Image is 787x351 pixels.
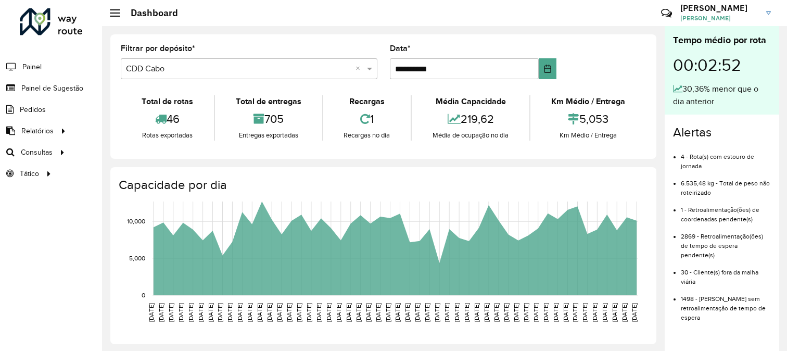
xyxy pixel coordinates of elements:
[119,178,646,193] h4: Capacidade por dia
[21,126,54,136] span: Relatórios
[326,130,409,141] div: Recargas no dia
[681,144,771,171] li: 4 - Rota(s) com estouro de jornada
[266,303,273,322] text: [DATE]
[394,303,401,322] text: [DATE]
[286,303,293,322] text: [DATE]
[591,303,598,322] text: [DATE]
[562,303,569,322] text: [DATE]
[326,108,409,130] div: 1
[121,42,195,55] label: Filtrar por depósito
[424,303,430,322] text: [DATE]
[148,303,155,322] text: [DATE]
[177,303,184,322] text: [DATE]
[142,292,145,298] text: 0
[434,303,440,322] text: [DATE]
[503,303,510,322] text: [DATE]
[681,224,771,260] li: 2869 - Retroalimentação(ões) de tempo de espera pendente(s)
[325,303,332,322] text: [DATE]
[365,303,372,322] text: [DATE]
[20,104,46,115] span: Pedidos
[680,14,758,23] span: [PERSON_NAME]
[21,83,83,94] span: Painel de Sugestão
[533,130,643,141] div: Km Médio / Entrega
[463,303,470,322] text: [DATE]
[673,47,771,83] div: 00:02:52
[123,130,211,141] div: Rotas exportadas
[356,62,364,75] span: Clear all
[681,197,771,224] li: 1 - Retroalimentação(ões) de coordenadas pendente(s)
[390,42,411,55] label: Data
[453,303,460,322] text: [DATE]
[326,95,409,108] div: Recargas
[414,130,527,141] div: Média de ocupação no dia
[611,303,618,322] text: [DATE]
[129,255,145,261] text: 5,000
[218,130,320,141] div: Entregas exportadas
[218,95,320,108] div: Total de entregas
[631,303,638,322] text: [DATE]
[276,303,283,322] text: [DATE]
[20,168,39,179] span: Tático
[355,303,362,322] text: [DATE]
[21,147,53,158] span: Consultas
[673,33,771,47] div: Tempo médio por rota
[158,303,164,322] text: [DATE]
[473,303,480,322] text: [DATE]
[375,303,382,322] text: [DATE]
[552,303,559,322] text: [DATE]
[513,303,519,322] text: [DATE]
[404,303,411,322] text: [DATE]
[236,303,243,322] text: [DATE]
[542,303,549,322] text: [DATE]
[217,303,223,322] text: [DATE]
[414,303,421,322] text: [DATE]
[572,303,578,322] text: [DATE]
[315,303,322,322] text: [DATE]
[621,303,628,322] text: [DATE]
[414,95,527,108] div: Média Capacidade
[218,108,320,130] div: 705
[345,303,352,322] text: [DATE]
[127,218,145,224] text: 10,000
[539,58,556,79] button: Choose Date
[168,303,174,322] text: [DATE]
[187,303,194,322] text: [DATE]
[673,83,771,108] div: 30,36% menor que o dia anterior
[533,108,643,130] div: 5,053
[123,95,211,108] div: Total de rotas
[681,260,771,286] li: 30 - Cliente(s) fora da malha viária
[335,303,342,322] text: [DATE]
[256,303,263,322] text: [DATE]
[197,303,204,322] text: [DATE]
[533,95,643,108] div: Km Médio / Entrega
[120,7,178,19] h2: Dashboard
[581,303,588,322] text: [DATE]
[443,303,450,322] text: [DATE]
[385,303,391,322] text: [DATE]
[680,3,758,13] h3: [PERSON_NAME]
[493,303,500,322] text: [DATE]
[306,303,312,322] text: [DATE]
[226,303,233,322] text: [DATE]
[22,61,42,72] span: Painel
[414,108,527,130] div: 219,62
[246,303,253,322] text: [DATE]
[673,125,771,140] h4: Alertas
[681,171,771,197] li: 6.535,48 kg - Total de peso não roteirizado
[601,303,608,322] text: [DATE]
[655,2,678,24] a: Contato Rápido
[483,303,490,322] text: [DATE]
[296,303,302,322] text: [DATE]
[532,303,539,322] text: [DATE]
[523,303,529,322] text: [DATE]
[123,108,211,130] div: 46
[207,303,214,322] text: [DATE]
[681,286,771,322] li: 1498 - [PERSON_NAME] sem retroalimentação de tempo de espera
